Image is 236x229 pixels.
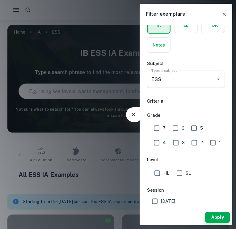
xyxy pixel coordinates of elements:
h6: Session [147,187,225,194]
span: 4 [163,139,166,146]
span: 5 [200,125,203,132]
h6: Subject [147,60,225,67]
button: Open [214,75,223,84]
span: 2 [200,139,203,146]
button: Apply [205,212,230,223]
button: Notes [147,38,170,52]
span: SL [186,170,191,177]
h6: Level [147,156,225,163]
span: HL [163,170,169,177]
h6: Criteria [147,98,225,104]
span: 3 [182,139,185,146]
button: IA [148,18,170,33]
button: TOK [202,18,225,33]
span: 6 [182,125,184,132]
h6: Grade [147,112,225,119]
h6: Filter exemplars [146,10,185,18]
label: Type a subject [151,68,177,73]
button: Filter [127,108,140,121]
span: [DATE] [161,198,175,205]
button: EE [175,18,197,33]
span: 1 [219,139,221,146]
span: 7 [163,125,166,132]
